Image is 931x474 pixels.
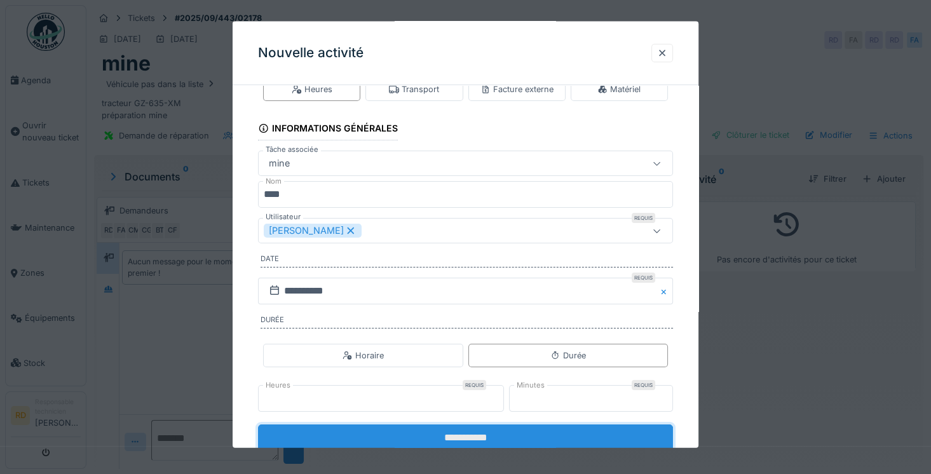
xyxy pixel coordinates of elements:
h3: Nouvelle activité [258,45,364,61]
label: Minutes [514,380,547,391]
button: Close [659,278,673,304]
label: Date [261,254,673,267]
div: Durée [550,349,586,361]
div: mine [264,156,295,170]
div: [PERSON_NAME] [264,224,362,238]
div: Requis [463,380,486,390]
label: Heures [263,380,293,391]
div: Matériel [597,83,641,95]
div: Transport [389,83,439,95]
div: Facture externe [480,83,554,95]
div: Requis [632,380,655,390]
div: Requis [632,273,655,283]
label: Durée [261,315,673,328]
div: Heures [292,83,332,95]
label: Nom [263,176,284,187]
label: Utilisateur [263,212,303,222]
div: Requis [632,213,655,223]
div: Informations générales [258,119,398,140]
label: Tâche associée [263,144,321,155]
div: Horaire [343,349,384,361]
